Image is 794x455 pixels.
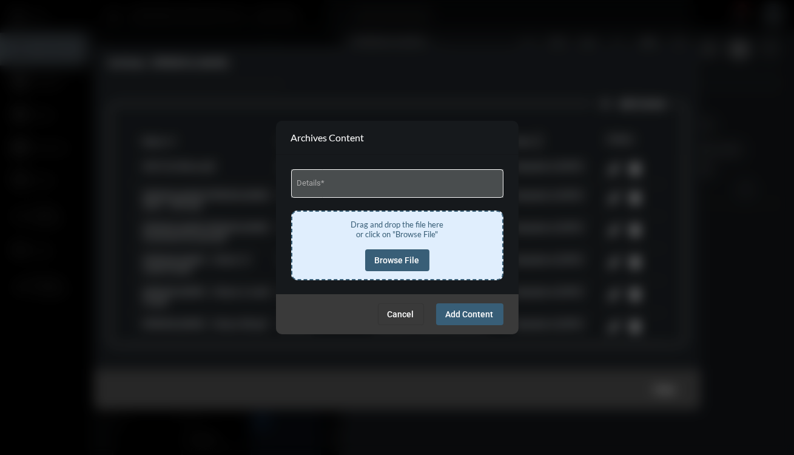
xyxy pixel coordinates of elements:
span: Cancel [388,309,414,319]
div: Drag and drop the file here or click on "Browse File" [300,220,494,239]
button: Add Content [436,303,503,325]
h2: Archives Content [291,132,365,143]
button: Browse File [365,249,429,271]
span: Browse File [375,255,420,265]
span: Add Content [446,309,494,319]
button: Cancel [378,303,424,325]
